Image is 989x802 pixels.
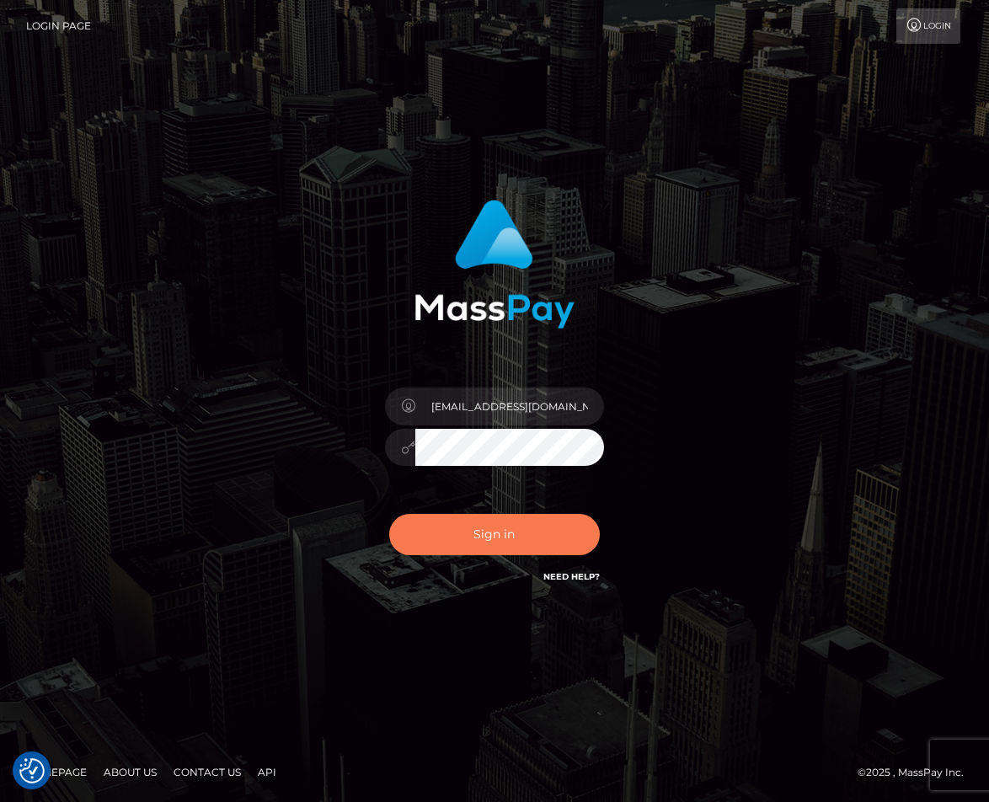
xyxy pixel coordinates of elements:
[19,758,45,783] img: Revisit consent button
[858,763,976,782] div: © 2025 , MassPay Inc.
[26,8,91,44] a: Login Page
[167,759,248,785] a: Contact Us
[19,758,45,783] button: Consent Preferences
[97,759,163,785] a: About Us
[543,571,600,582] a: Need Help?
[415,388,604,425] input: Username...
[251,759,283,785] a: API
[896,8,960,44] a: Login
[414,200,575,329] img: MassPay Login
[389,514,600,555] button: Sign in
[19,759,94,785] a: Homepage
